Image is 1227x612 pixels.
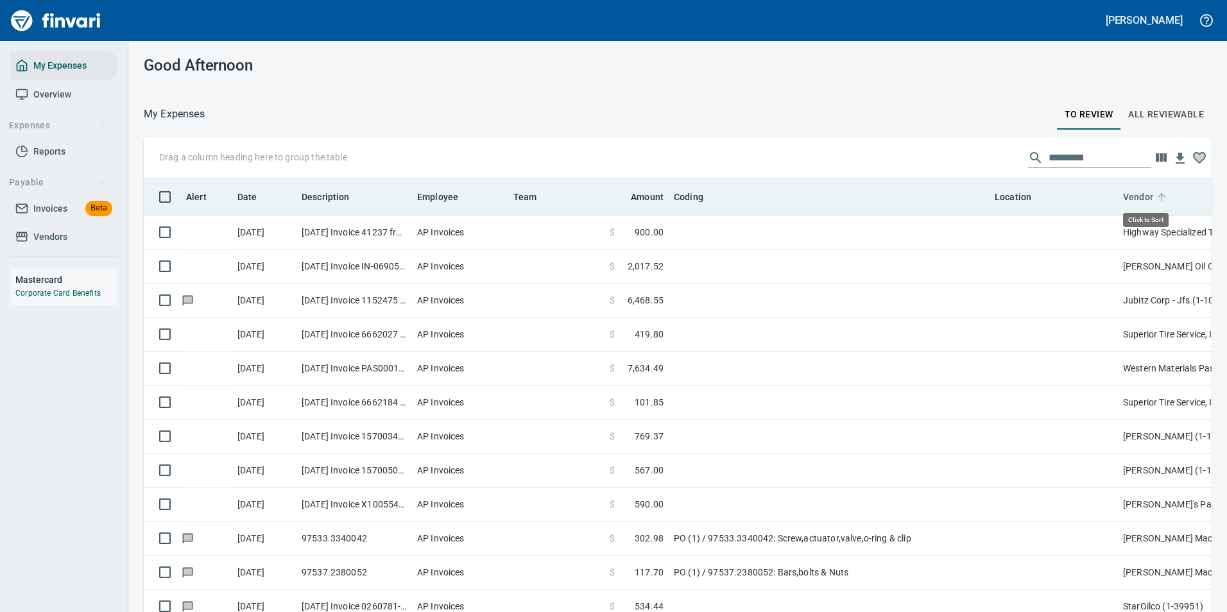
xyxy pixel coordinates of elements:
td: [DATE] Invoice 6662184 from Superior Tire Service, Inc (1-10991) [296,386,412,420]
td: [DATE] [232,216,296,250]
span: Team [513,189,537,205]
p: Drag a column heading here to group the table [159,151,347,164]
span: $ [610,294,615,307]
td: [DATE] Invoice 41237 from Highway Specialized Transport LLC (1-23433) [296,216,412,250]
td: [DATE] [232,318,296,352]
span: Overview [33,87,71,103]
td: AP Invoices [412,488,508,522]
span: $ [610,498,615,511]
span: All Reviewable [1128,106,1204,123]
button: Expenses [4,114,111,137]
span: Coding [674,189,720,205]
span: Alert [186,189,207,205]
span: To Review [1065,106,1113,123]
span: Vendor [1123,189,1170,205]
td: [DATE] Invoice 15700505 from [PERSON_NAME][GEOGRAPHIC_DATA] (1-10773) [296,454,412,488]
span: $ [610,226,615,239]
a: InvoicesBeta [10,194,117,223]
td: [DATE] [232,250,296,284]
span: Description [302,189,350,205]
span: $ [610,260,615,273]
button: Column choices favorited. Click to reset to default [1190,148,1209,167]
img: Finvari [8,5,104,36]
span: Date [237,189,257,205]
nav: breadcrumb [144,106,205,122]
span: $ [610,396,615,409]
td: [DATE] Invoice X100554042:01 from [PERSON_NAME]'s Pacific Garages, Inc. (1-30700) [296,488,412,522]
span: Reports [33,144,65,160]
button: Payable [4,171,111,194]
span: $ [610,464,615,477]
span: 567.00 [635,464,664,477]
span: 302.98 [635,532,664,545]
td: [DATE] [232,352,296,386]
h3: Good Afternoon [144,56,479,74]
button: Download table [1171,149,1190,168]
button: Choose columns to display [1151,148,1171,167]
span: Team [513,189,554,205]
td: [DATE] [232,386,296,420]
button: [PERSON_NAME] [1103,10,1186,30]
a: My Expenses [10,51,117,80]
span: Coding [674,189,703,205]
span: Alert [186,189,223,205]
td: 97537.2380052 [296,556,412,590]
span: 6,468.55 [628,294,664,307]
td: 97533.3340042 [296,522,412,556]
td: PO (1) / 97537.2380052: Bars,bolts & Nuts [669,556,990,590]
span: Employee [417,189,458,205]
span: 419.80 [635,328,664,341]
span: Vendors [33,229,67,245]
span: 117.70 [635,566,664,579]
span: Description [302,189,366,205]
span: 900.00 [635,226,664,239]
span: Location [995,189,1031,205]
td: AP Invoices [412,556,508,590]
td: [DATE] [232,556,296,590]
span: Date [237,189,274,205]
span: Has messages [181,296,194,304]
td: AP Invoices [412,284,508,318]
span: 101.85 [635,396,664,409]
span: $ [610,362,615,375]
span: 590.00 [635,498,664,511]
span: Has messages [181,534,194,542]
td: [DATE] Invoice 1152475 from Jubitz Corp - Jfs (1-10543) [296,284,412,318]
span: Expenses [9,117,106,133]
span: $ [610,328,615,341]
a: Corporate Card Benefits [15,289,101,298]
span: Payable [9,174,106,191]
a: Overview [10,80,117,109]
span: $ [610,532,615,545]
td: [DATE] [232,522,296,556]
td: [DATE] [232,488,296,522]
span: $ [610,430,615,443]
td: [DATE] [232,454,296,488]
td: [DATE] Invoice PAS0001549396-002 from Western Materials Pasco (1-38119) [296,352,412,386]
a: Reports [10,137,117,166]
td: AP Invoices [412,454,508,488]
span: Invoices [33,201,67,217]
td: AP Invoices [412,352,508,386]
h6: Mastercard [15,273,117,287]
span: Location [995,189,1048,205]
td: [DATE] Invoice IN-069058 from [PERSON_NAME] Oil Co Inc (1-38025) [296,250,412,284]
td: AP Invoices [412,216,508,250]
td: [DATE] [232,284,296,318]
p: My Expenses [144,106,205,122]
span: Amount [614,189,664,205]
td: AP Invoices [412,250,508,284]
span: 769.37 [635,430,664,443]
span: Vendor [1123,189,1153,205]
span: 7,634.49 [628,362,664,375]
td: [DATE] [232,420,296,454]
a: Vendors [10,223,117,251]
span: Employee [417,189,475,205]
td: AP Invoices [412,420,508,454]
span: Has messages [181,602,194,610]
td: AP Invoices [412,522,508,556]
td: [DATE] Invoice 15700341 from [PERSON_NAME] Kenworth (1-10773) [296,420,412,454]
span: My Expenses [33,58,87,74]
td: [DATE] Invoice 6662027 from Superior Tire Service, Inc (1-10991) [296,318,412,352]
